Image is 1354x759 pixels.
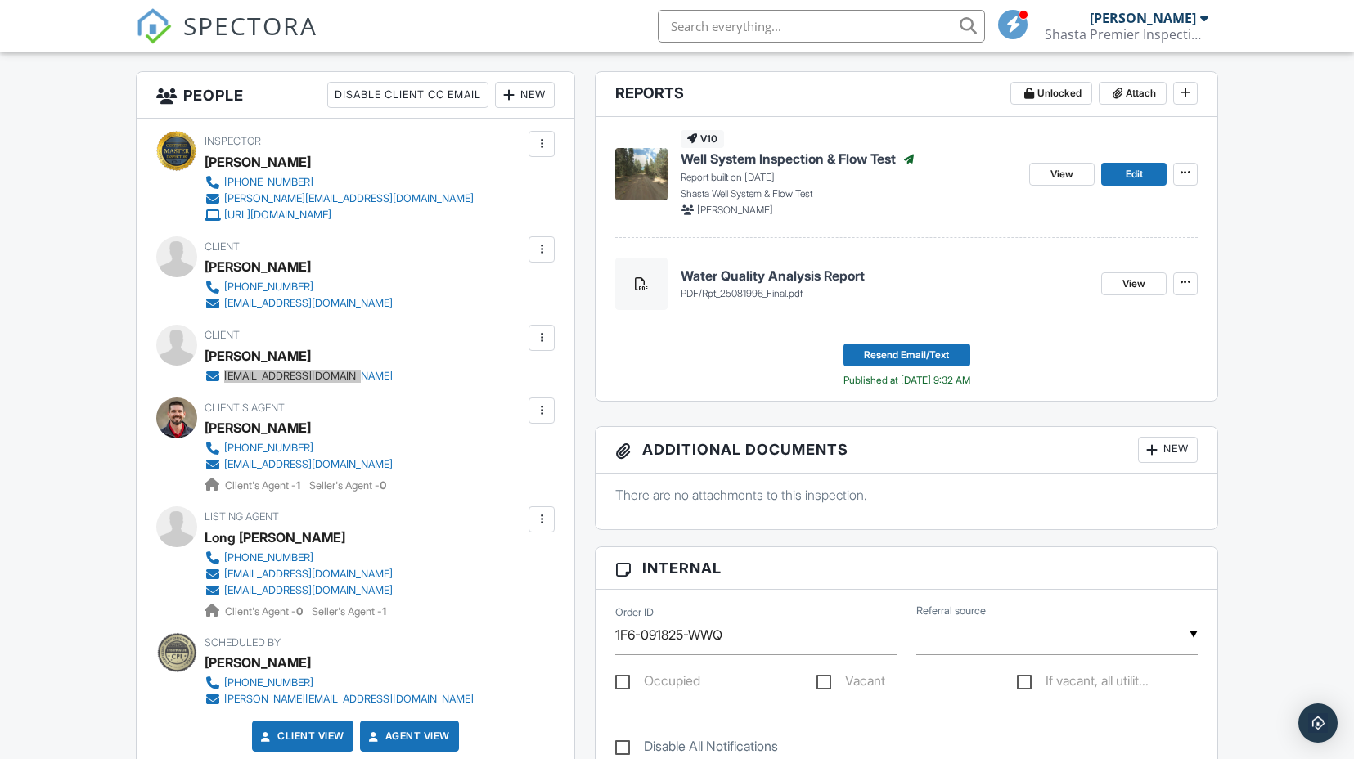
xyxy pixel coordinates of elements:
[380,479,386,492] strong: 0
[312,605,386,618] span: Seller's Agent -
[309,479,386,492] span: Seller's Agent -
[596,547,1217,590] h3: Internal
[205,402,285,414] span: Client's Agent
[224,442,313,455] div: [PHONE_NUMBER]
[224,568,393,581] div: [EMAIL_ADDRESS][DOMAIN_NAME]
[205,368,393,384] a: [EMAIL_ADDRESS][DOMAIN_NAME]
[382,605,386,618] strong: 1
[205,279,393,295] a: [PHONE_NUMBER]
[327,82,488,108] div: Disable Client CC Email
[225,479,303,492] span: Client's Agent -
[205,295,393,312] a: [EMAIL_ADDRESS][DOMAIN_NAME]
[205,240,240,253] span: Client
[205,415,311,440] a: [PERSON_NAME]
[615,605,654,620] label: Order ID
[816,673,885,694] label: Vacant
[1017,673,1149,694] label: If vacant, all utilities are on
[615,673,700,694] label: Occupied
[224,176,313,189] div: [PHONE_NUMBER]
[224,281,313,294] div: [PHONE_NUMBER]
[224,370,393,383] div: [EMAIL_ADDRESS][DOMAIN_NAME]
[205,566,393,582] a: [EMAIL_ADDRESS][DOMAIN_NAME]
[205,691,474,707] a: [PERSON_NAME][EMAIL_ADDRESS][DOMAIN_NAME]
[1138,437,1198,463] div: New
[258,728,344,744] a: Client View
[205,329,240,341] span: Client
[205,525,345,550] a: Long [PERSON_NAME]
[615,486,1198,504] p: There are no attachments to this inspection.
[205,675,474,691] a: [PHONE_NUMBER]
[296,605,303,618] strong: 0
[205,254,311,279] div: [PERSON_NAME]
[205,636,281,649] span: Scheduled By
[205,550,393,566] a: [PHONE_NUMBER]
[224,192,474,205] div: [PERSON_NAME][EMAIL_ADDRESS][DOMAIN_NAME]
[596,427,1217,474] h3: Additional Documents
[1298,703,1338,743] div: Open Intercom Messenger
[136,22,317,56] a: SPECTORA
[205,440,393,456] a: [PHONE_NUMBER]
[224,209,331,222] div: [URL][DOMAIN_NAME]
[224,676,313,689] div: [PHONE_NUMBER]
[224,458,393,471] div: [EMAIL_ADDRESS][DOMAIN_NAME]
[224,297,393,310] div: [EMAIL_ADDRESS][DOMAIN_NAME]
[224,693,474,706] div: [PERSON_NAME][EMAIL_ADDRESS][DOMAIN_NAME]
[225,605,305,618] span: Client's Agent -
[137,72,575,119] h3: People
[205,150,311,174] div: [PERSON_NAME]
[615,739,778,759] label: Disable All Notifications
[205,650,311,675] div: [PERSON_NAME]
[205,174,474,191] a: [PHONE_NUMBER]
[1090,10,1196,26] div: [PERSON_NAME]
[205,510,279,523] span: Listing Agent
[224,551,313,564] div: [PHONE_NUMBER]
[658,10,985,43] input: Search everything...
[205,135,261,147] span: Inspector
[1045,26,1208,43] div: Shasta Premier Inspection Group
[296,479,300,492] strong: 1
[224,584,393,597] div: [EMAIL_ADDRESS][DOMAIN_NAME]
[205,191,474,207] a: [PERSON_NAME][EMAIL_ADDRESS][DOMAIN_NAME]
[136,8,172,44] img: The Best Home Inspection Software - Spectora
[205,344,311,368] div: [PERSON_NAME]
[205,456,393,473] a: [EMAIL_ADDRESS][DOMAIN_NAME]
[205,207,474,223] a: [URL][DOMAIN_NAME]
[495,82,555,108] div: New
[916,604,986,618] label: Referral source
[205,582,393,599] a: [EMAIL_ADDRESS][DOMAIN_NAME]
[366,728,450,744] a: Agent View
[183,8,317,43] span: SPECTORA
